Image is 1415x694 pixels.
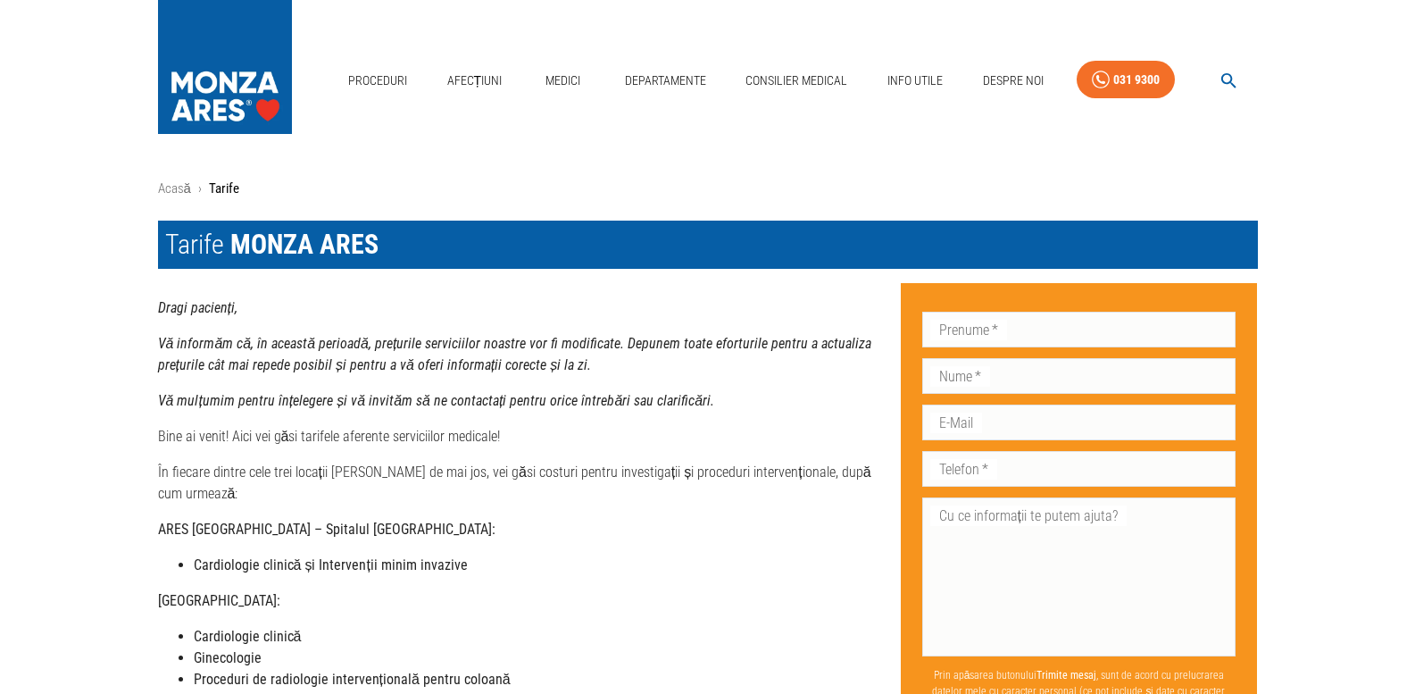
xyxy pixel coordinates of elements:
h1: Tarife [158,221,1258,269]
a: Consilier Medical [738,63,854,99]
nav: breadcrumb [158,179,1258,199]
a: Info Utile [880,63,950,99]
strong: Dragi pacienți, [158,299,237,316]
p: În fiecare dintre cele trei locații [PERSON_NAME] de mai jos, vei găsi costuri pentru investigați... [158,462,886,505]
strong: Cardiologie clinică [194,628,302,645]
strong: Proceduri de radiologie intervențională pentru coloană [194,671,511,688]
a: 031 9300 [1077,61,1175,99]
strong: Ginecologie [194,649,262,666]
a: Despre Noi [976,63,1051,99]
div: 031 9300 [1113,69,1160,91]
p: Tarife [209,179,239,199]
a: Departamente [618,63,713,99]
a: Afecțiuni [440,63,510,99]
a: Acasă [158,180,191,196]
strong: ARES [GEOGRAPHIC_DATA] – Spitalul [GEOGRAPHIC_DATA]: [158,521,495,538]
b: Trimite mesaj [1036,669,1096,681]
strong: Vă mulțumim pentru înțelegere și vă invităm să ne contactați pentru orice întrebări sau clarificări. [158,392,715,409]
strong: Vă informăm că, în această perioadă, prețurile serviciilor noastre vor fi modificate. Depunem toa... [158,335,872,373]
span: MONZA ARES [230,229,379,260]
a: Proceduri [341,63,414,99]
strong: [GEOGRAPHIC_DATA]: [158,592,280,609]
a: Medici [535,63,592,99]
p: Bine ai venit! Aici vei găsi tarifele aferente serviciilor medicale! [158,426,886,447]
strong: Cardiologie clinică și Intervenții minim invazive [194,556,468,573]
li: › [198,179,202,199]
